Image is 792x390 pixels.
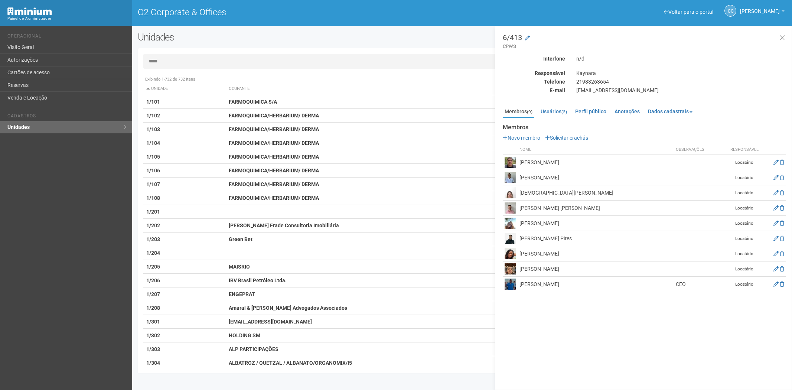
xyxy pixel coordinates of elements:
[726,201,763,216] td: Locatário
[505,263,516,274] img: user.png
[780,159,784,165] a: Excluir membro
[518,246,674,261] td: [PERSON_NAME]
[503,106,534,118] a: Membros(9)
[539,106,569,117] a: Usuários(2)
[505,157,516,168] img: user.png
[146,305,160,311] strong: 1/208
[229,168,319,173] strong: FARMOQUIMICA/HERBARIUM/ DERMA
[146,332,160,338] strong: 1/302
[146,264,160,270] strong: 1/205
[229,332,260,338] strong: HOLDING SM
[229,99,277,105] strong: FARMOQUIMICA S/A
[497,87,571,94] div: E-mail
[7,7,52,15] img: Minium
[229,264,250,270] strong: MAISRIO
[773,175,779,181] a: Editar membro
[773,190,779,196] a: Editar membro
[773,251,779,257] a: Editar membro
[518,155,674,170] td: [PERSON_NAME]
[780,205,784,211] a: Excluir membro
[527,109,532,114] small: (9)
[503,43,786,50] small: CPWS
[525,35,530,42] a: Modificar a unidade
[503,124,786,131] strong: Membros
[505,187,516,198] img: user.png
[497,55,571,62] div: Interfone
[229,181,319,187] strong: FARMOQUIMICA/HERBARIUM/ DERMA
[780,266,784,272] a: Excluir membro
[505,279,516,290] img: user.png
[573,106,608,117] a: Perfil público
[146,360,160,366] strong: 1/304
[518,170,674,185] td: [PERSON_NAME]
[7,33,127,41] li: Operacional
[726,185,763,201] td: Locatário
[146,126,160,132] strong: 1/103
[505,202,516,214] img: user.png
[571,78,792,85] div: 21983263654
[146,277,160,283] strong: 1/206
[726,216,763,231] td: Locatário
[726,246,763,261] td: Locatário
[726,231,763,246] td: Locatário
[146,113,160,118] strong: 1/102
[518,261,674,277] td: [PERSON_NAME]
[571,87,792,94] div: [EMAIL_ADDRESS][DOMAIN_NAME]
[505,218,516,229] img: user.png
[497,70,571,77] div: Responsável
[518,216,674,231] td: [PERSON_NAME]
[780,220,784,226] a: Excluir membro
[773,266,779,272] a: Editar membro
[518,201,674,216] td: [PERSON_NAME] [PERSON_NAME]
[146,209,160,215] strong: 1/201
[724,5,736,17] a: CC
[138,32,402,43] h2: Unidades
[780,175,784,181] a: Excluir membro
[146,154,160,160] strong: 1/105
[726,277,763,292] td: Locatário
[726,145,763,155] th: Responsável
[229,277,287,283] strong: IBV Brasil Petróleo Ltda.
[780,251,784,257] a: Excluir membro
[503,34,786,50] h3: 6/413
[229,291,255,297] strong: ENGEPRAT
[229,195,319,201] strong: FARMOQUIMICA/HERBARIUM/ DERMA
[773,281,779,287] a: Editar membro
[146,222,160,228] strong: 1/202
[146,319,160,325] strong: 1/301
[780,235,784,241] a: Excluir membro
[146,168,160,173] strong: 1/106
[505,172,516,183] img: user.png
[146,195,160,201] strong: 1/108
[518,231,674,246] td: [PERSON_NAME] Pires
[146,250,160,256] strong: 1/204
[773,205,779,211] a: Editar membro
[646,106,694,117] a: Dados cadastrais
[229,346,278,352] strong: ALP PARTICIPAÇÕES
[518,185,674,201] td: [DEMOGRAPHIC_DATA][PERSON_NAME]
[146,291,160,297] strong: 1/207
[143,83,226,95] th: Unidade: activate to sort column descending
[226,83,506,95] th: Ocupante: activate to sort column ascending
[780,190,784,196] a: Excluir membro
[518,277,674,292] td: [PERSON_NAME]
[146,181,160,187] strong: 1/107
[7,15,127,22] div: Painel do Administrador
[571,55,792,62] div: n/d
[505,248,516,259] img: user.png
[146,99,160,105] strong: 1/101
[143,76,781,83] div: Exibindo 1-732 de 732 itens
[726,261,763,277] td: Locatário
[229,360,352,366] strong: ALBATROZ / QUETZAL / ALBANATO/ORGANOMIX/I5
[503,135,540,141] a: Novo membro
[229,305,347,311] strong: Amaral & [PERSON_NAME] Advogados Associados
[7,113,127,121] li: Cadastros
[545,135,588,141] a: Solicitar crachás
[740,1,780,14] span: Camila Catarina Lima
[726,155,763,170] td: Locatário
[518,145,674,155] th: Nome
[146,346,160,352] strong: 1/303
[613,106,642,117] a: Anotações
[740,9,785,15] a: [PERSON_NAME]
[773,159,779,165] a: Editar membro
